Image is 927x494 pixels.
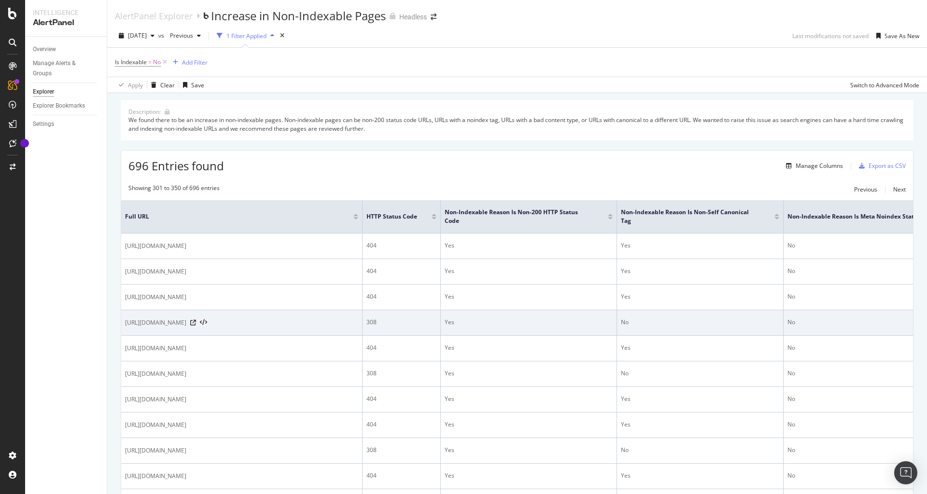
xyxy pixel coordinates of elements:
[893,185,906,193] div: Next
[125,369,186,379] span: [URL][DOMAIN_NAME]
[366,471,436,480] div: 404
[366,292,436,301] div: 404
[33,119,100,129] a: Settings
[445,369,613,378] div: Yes
[445,318,613,327] div: Yes
[115,58,147,66] span: Is Indexable
[179,77,204,93] button: Save
[893,184,906,195] button: Next
[148,58,152,66] span: =
[792,32,869,40] div: Last modifications not saved
[128,184,220,195] div: Showing 301 to 350 of 696 entries
[200,319,207,326] button: View HTML Source
[621,292,779,301] div: Yes
[278,31,286,41] div: times
[125,318,186,328] span: [URL][DOMAIN_NAME]
[33,58,91,79] div: Manage Alerts & Groups
[366,318,436,327] div: 308
[366,241,436,250] div: 404
[115,77,143,93] button: Apply
[125,420,186,430] span: [URL][DOMAIN_NAME]
[621,420,779,429] div: Yes
[854,185,877,193] div: Previous
[128,108,161,116] div: Description:
[33,119,54,129] div: Settings
[20,139,29,148] div: Tooltip anchor
[190,320,196,326] a: Visit Online Page
[125,471,186,481] span: [URL][DOMAIN_NAME]
[854,184,877,195] button: Previous
[213,28,278,43] button: 1 Filter Applied
[366,446,436,454] div: 308
[399,12,427,22] div: Headless
[125,267,186,276] span: [URL][DOMAIN_NAME]
[366,369,436,378] div: 308
[33,44,56,55] div: Overview
[621,208,760,225] span: Non-Indexable Reason is Non-Self Canonical Tag
[855,158,906,174] button: Export as CSV
[125,395,186,404] span: [URL][DOMAIN_NAME]
[33,8,99,17] div: Intelligence
[33,87,100,97] a: Explorer
[153,55,161,69] span: No
[182,58,208,67] div: Add Filter
[869,162,906,170] div: Export as CSV
[147,77,175,93] button: Clear
[445,446,613,454] div: Yes
[850,81,919,89] div: Switch to Advanced Mode
[431,14,436,20] div: arrow-right-arrow-left
[894,461,917,484] div: Open Intercom Messenger
[445,208,593,225] span: Non-Indexable Reason is Non-200 HTTP Status Code
[125,241,186,251] span: [URL][DOMAIN_NAME]
[166,28,205,43] button: Previous
[128,31,147,40] span: 2025 Sep. 4th
[366,420,436,429] div: 404
[445,471,613,480] div: Yes
[366,212,417,221] span: HTTP Status Code
[846,77,919,93] button: Switch to Advanced Mode
[125,212,339,221] span: Full URL
[33,58,100,79] a: Manage Alerts & Groups
[166,31,193,40] span: Previous
[158,31,166,40] span: vs
[621,318,779,327] div: No
[128,81,143,89] div: Apply
[885,32,919,40] div: Save As New
[621,395,779,403] div: Yes
[33,44,100,55] a: Overview
[211,8,386,24] div: Increase in Non-Indexable Pages
[796,162,843,170] div: Manage Columns
[33,87,54,97] div: Explorer
[366,395,436,403] div: 404
[621,343,779,352] div: Yes
[125,343,186,353] span: [URL][DOMAIN_NAME]
[33,17,99,28] div: AlertPanel
[445,343,613,352] div: Yes
[33,101,85,111] div: Explorer Bookmarks
[160,81,175,89] div: Clear
[115,11,193,21] a: AlertPanel Explorer
[226,32,267,40] div: 1 Filter Applied
[787,212,921,221] span: Non-Indexable Reason is Meta noindex Status
[366,343,436,352] div: 404
[621,471,779,480] div: Yes
[445,395,613,403] div: Yes
[445,420,613,429] div: Yes
[782,160,843,172] button: Manage Columns
[366,267,436,275] div: 404
[128,158,224,174] span: 696 Entries found
[445,241,613,250] div: Yes
[445,292,613,301] div: Yes
[621,446,779,454] div: No
[872,28,919,43] button: Save As New
[169,56,208,68] button: Add Filter
[33,101,100,111] a: Explorer Bookmarks
[621,267,779,275] div: Yes
[445,267,613,275] div: Yes
[191,81,204,89] div: Save
[115,28,158,43] button: [DATE]
[125,446,186,455] span: [URL][DOMAIN_NAME]
[128,116,906,132] div: We found there to be an increase in non-indexable pages. Non-indexable pages can be non-200 statu...
[621,241,779,250] div: Yes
